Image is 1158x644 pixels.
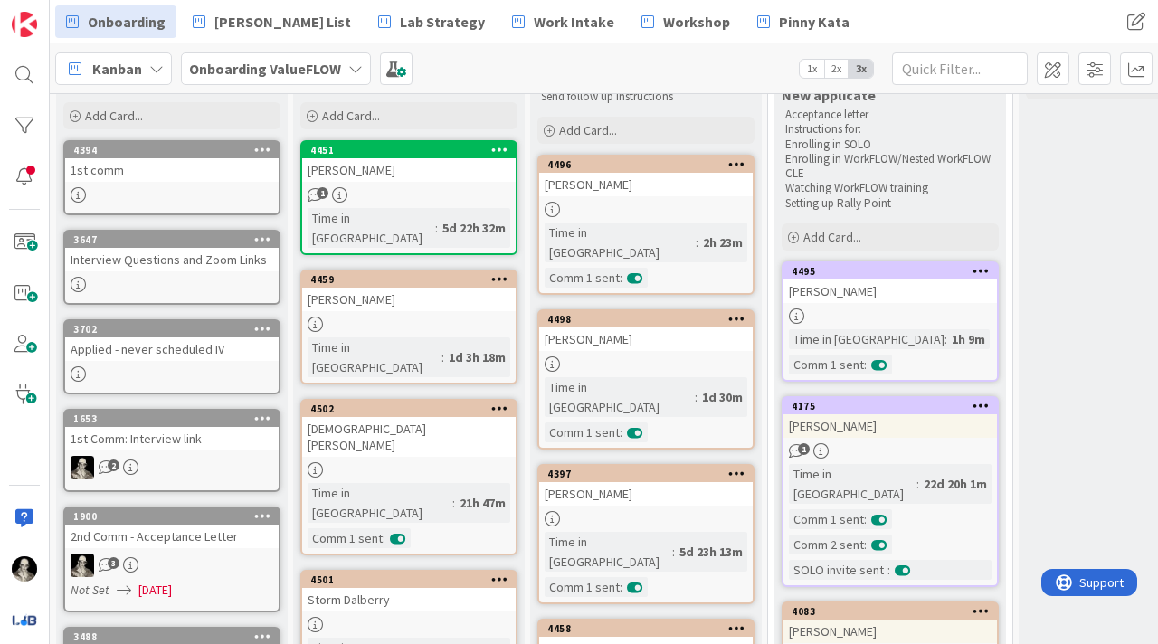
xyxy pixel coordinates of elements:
[783,414,997,438] div: [PERSON_NAME]
[108,557,119,569] span: 3
[541,90,751,104] p: Send follow up instructions
[547,158,753,171] div: 4496
[695,387,698,407] span: :
[322,108,380,124] span: Add Card...
[631,5,741,38] a: Workshop
[302,158,516,182] div: [PERSON_NAME]
[675,542,747,562] div: 5d 23h 13m
[545,532,672,572] div: Time in [GEOGRAPHIC_DATA]
[182,5,362,38] a: [PERSON_NAME] List
[302,142,516,182] div: 4451[PERSON_NAME]
[539,482,753,506] div: [PERSON_NAME]
[746,5,860,38] a: Pinny Kata
[12,556,37,582] img: WS
[782,396,999,587] a: 4175[PERSON_NAME]Time in [GEOGRAPHIC_DATA]:22d 20h 1mComm 1 sent:Comm 2 sent:SOLO invite sent:
[400,11,485,33] span: Lab Strategy
[65,248,279,271] div: Interview Questions and Zoom Links
[892,52,1028,85] input: Quick Filter...
[65,411,279,450] div: 16531st Comm: Interview link
[302,401,516,417] div: 4502
[63,230,280,305] a: 3647Interview Questions and Zoom Links
[383,528,385,548] span: :
[919,474,992,494] div: 22d 20h 1m
[783,603,997,620] div: 4083
[620,268,622,288] span: :
[672,542,675,562] span: :
[782,261,999,382] a: 4495[PERSON_NAME]Time in [GEOGRAPHIC_DATA]:1h 9mComm 1 sent:
[452,493,455,513] span: :
[310,273,516,286] div: 4459
[308,528,383,548] div: Comm 1 sent
[308,337,441,377] div: Time in [GEOGRAPHIC_DATA]
[534,11,614,33] span: Work Intake
[785,108,995,122] p: Acceptance letter
[367,5,496,38] a: Lab Strategy
[302,271,516,288] div: 4459
[308,208,435,248] div: Time in [GEOGRAPHIC_DATA]
[310,573,516,586] div: 4501
[63,140,280,215] a: 43941st comm
[944,329,947,349] span: :
[302,417,516,457] div: [DEMOGRAPHIC_DATA][PERSON_NAME]
[696,232,698,252] span: :
[444,347,510,367] div: 1d 3h 18m
[65,427,279,450] div: 1st Comm: Interview link
[779,11,850,33] span: Pinny Kata
[12,607,37,632] img: avatar
[310,144,516,156] div: 4451
[887,560,890,580] span: :
[789,535,864,554] div: Comm 2 sent
[65,142,279,158] div: 4394
[12,12,37,37] img: Visit kanbanzone.com
[310,402,516,415] div: 4502
[824,60,849,78] span: 2x
[785,196,995,211] p: Setting up Rally Point
[65,158,279,182] div: 1st comm
[539,466,753,482] div: 4397
[85,108,143,124] span: Add Card...
[302,271,516,311] div: 4459[PERSON_NAME]
[302,288,516,311] div: [PERSON_NAME]
[545,223,696,262] div: Time in [GEOGRAPHIC_DATA]
[783,263,997,303] div: 4495[PERSON_NAME]
[501,5,625,38] a: Work Intake
[547,622,753,635] div: 4458
[302,572,516,611] div: 4501Storm Dalberry
[792,605,997,618] div: 4083
[539,311,753,327] div: 4498
[308,483,452,523] div: Time in [GEOGRAPHIC_DATA]
[545,377,695,417] div: Time in [GEOGRAPHIC_DATA]
[785,181,995,195] p: Watching WorkFLOW training
[916,474,919,494] span: :
[545,422,620,442] div: Comm 1 sent
[73,510,279,523] div: 1900
[63,319,280,394] a: 3702Applied - never scheduled IV
[138,581,172,600] span: [DATE]
[537,155,755,295] a: 4496[PERSON_NAME]Time in [GEOGRAPHIC_DATA]:2h 23mComm 1 sent:
[73,323,279,336] div: 3702
[539,327,753,351] div: [PERSON_NAME]
[65,508,279,525] div: 1900
[435,218,438,238] span: :
[65,525,279,548] div: 2nd Comm - Acceptance Letter
[698,232,747,252] div: 2h 23m
[108,459,119,471] span: 2
[785,137,995,152] p: Enrolling in SOLO
[300,270,517,384] a: 4459[PERSON_NAME]Time in [GEOGRAPHIC_DATA]:1d 3h 18m
[300,399,517,555] a: 4502[DEMOGRAPHIC_DATA][PERSON_NAME]Time in [GEOGRAPHIC_DATA]:21h 47mComm 1 sent:
[547,468,753,480] div: 4397
[783,263,997,279] div: 4495
[73,144,279,156] div: 4394
[65,321,279,361] div: 3702Applied - never scheduled IV
[800,60,824,78] span: 1x
[849,60,873,78] span: 3x
[65,456,279,479] div: WS
[92,58,142,80] span: Kanban
[55,5,176,38] a: Onboarding
[663,11,730,33] span: Workshop
[63,409,280,492] a: 16531st Comm: Interview linkWS
[302,401,516,457] div: 4502[DEMOGRAPHIC_DATA][PERSON_NAME]
[545,268,620,288] div: Comm 1 sent
[864,355,867,374] span: :
[438,218,510,238] div: 5d 22h 32m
